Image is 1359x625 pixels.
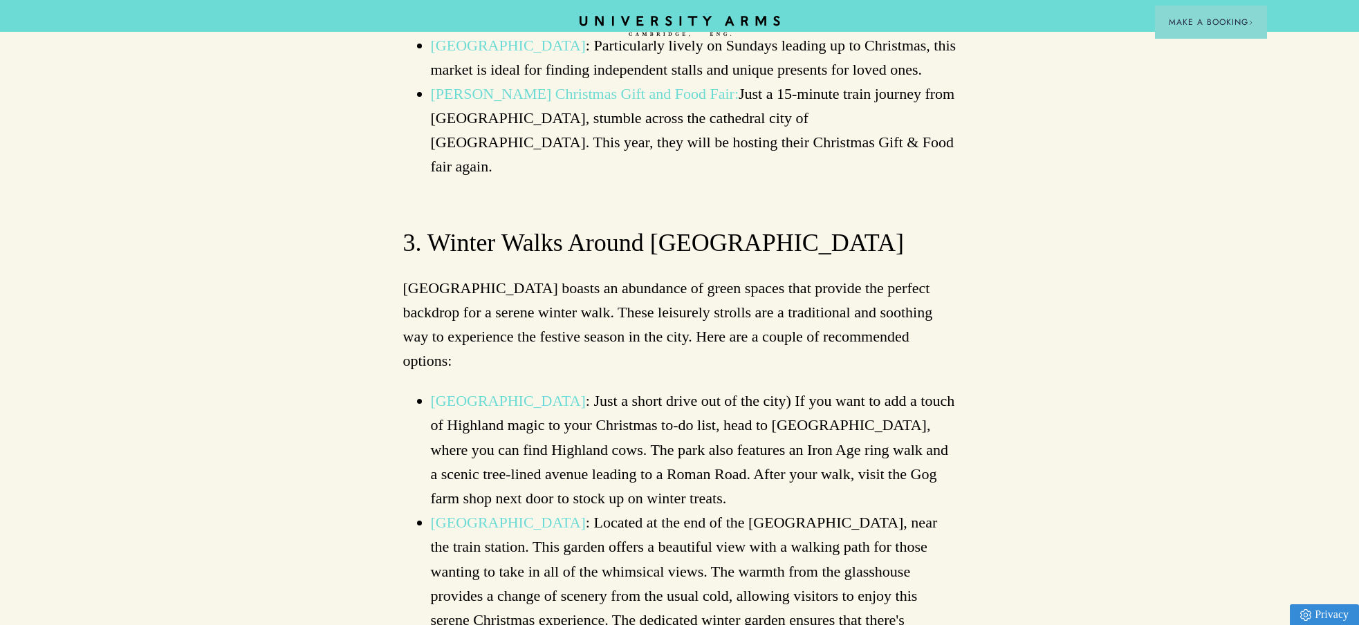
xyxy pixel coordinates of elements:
a: Privacy [1290,604,1359,625]
li: : Particularly lively on Sundays leading up to Christmas, this market is ideal for finding indepe... [431,33,956,82]
a: [GEOGRAPHIC_DATA] [431,392,586,409]
a: [GEOGRAPHIC_DATA] [431,514,586,531]
a: Home [580,16,780,37]
h3: 3. Winter Walks Around [GEOGRAPHIC_DATA] [403,227,956,260]
li: : Just a short drive out of the city) If you want to add a touch of Highland magic to your Christ... [431,389,956,510]
a: [PERSON_NAME] Christmas Gift and Food Fair: [431,85,739,102]
a: [GEOGRAPHIC_DATA] [431,37,586,54]
img: Arrow icon [1248,20,1253,25]
button: Make a BookingArrow icon [1155,6,1267,39]
p: [GEOGRAPHIC_DATA] boasts an abundance of green spaces that provide the perfect backdrop for a ser... [403,276,956,373]
li: Just a 15-minute train journey from [GEOGRAPHIC_DATA], stumble across the cathedral city of [GEOG... [431,82,956,179]
img: Privacy [1300,609,1311,621]
span: Make a Booking [1169,16,1253,28]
